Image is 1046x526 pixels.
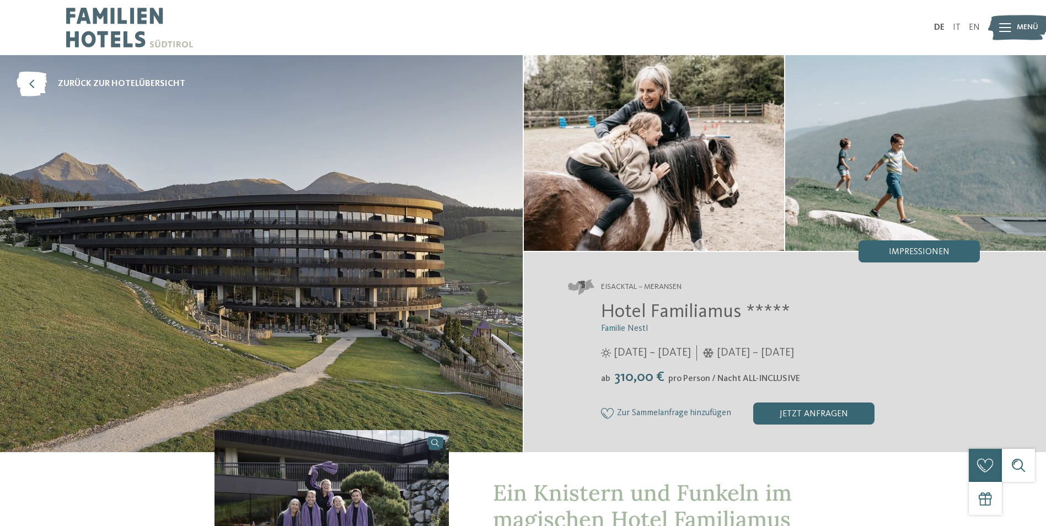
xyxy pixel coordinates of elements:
a: EN [969,23,980,32]
span: zurück zur Hotelübersicht [58,78,185,90]
a: IT [953,23,961,32]
div: jetzt anfragen [753,402,875,425]
span: ab [601,374,610,383]
a: zurück zur Hotelübersicht [17,72,185,96]
span: Zur Sammelanfrage hinzufügen [617,409,731,418]
span: pro Person / Nacht ALL-INCLUSIVE [668,374,800,383]
span: Menü [1017,22,1038,33]
span: Familie Nestl [601,324,648,333]
img: Das Familienhotel in Meransen [524,55,785,251]
i: Öffnungszeiten im Winter [702,348,714,358]
span: Impressionen [889,248,950,256]
span: 310,00 € [611,370,667,384]
span: [DATE] – [DATE] [614,345,691,361]
span: Eisacktal – Meransen [601,282,682,293]
span: [DATE] – [DATE] [717,345,794,361]
img: Das Familienhotel in Meransen [785,55,1046,251]
i: Öffnungszeiten im Sommer [601,348,611,358]
a: DE [934,23,945,32]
